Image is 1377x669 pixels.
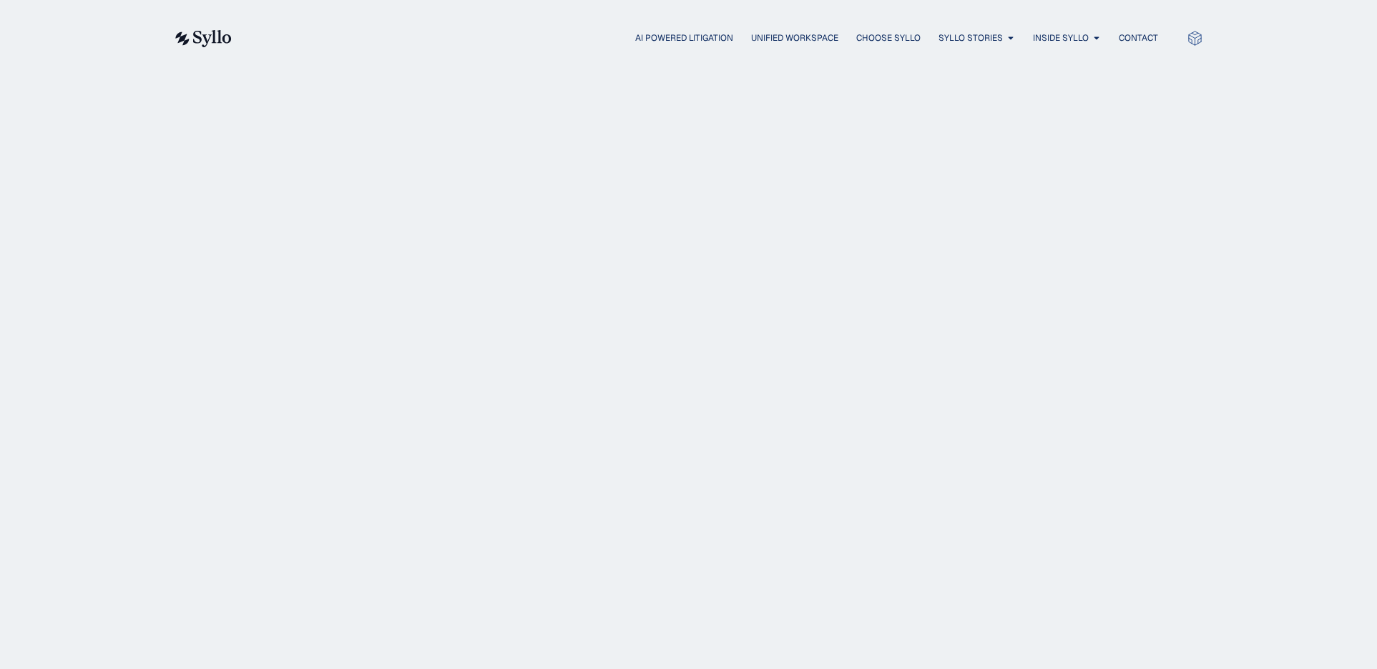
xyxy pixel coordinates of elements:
a: Contact [1119,31,1158,44]
a: Choose Syllo [856,31,921,44]
img: syllo [173,30,232,47]
a: AI Powered Litigation [635,31,733,44]
div: Menu Toggle [260,31,1158,45]
a: Inside Syllo [1033,31,1089,44]
a: Syllo Stories [939,31,1003,44]
a: Unified Workspace [751,31,838,44]
nav: Menu [260,31,1158,45]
